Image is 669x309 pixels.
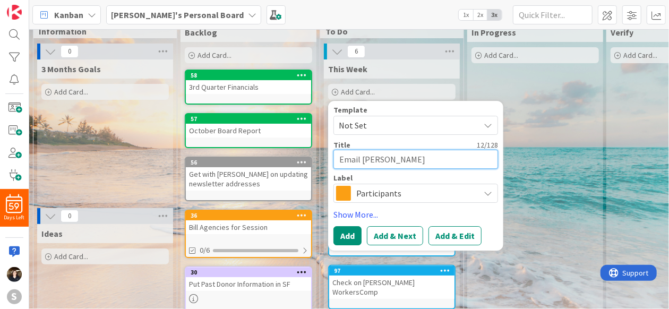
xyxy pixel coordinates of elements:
span: Backlog [185,27,217,38]
span: Add Card... [54,87,88,97]
input: Quick Filter... [513,5,593,24]
span: Add Card... [198,50,231,60]
label: Title [333,140,350,150]
button: Add & Next [367,226,423,245]
div: 3rd Quarter Financials [186,80,311,94]
button: Add & Edit [428,226,482,245]
span: To Do [325,26,450,37]
div: Bill Agencies for Session [186,220,311,234]
a: Show More... [333,208,498,221]
span: Label [333,174,353,182]
span: In Progress [471,27,516,38]
span: 0/6 [200,245,210,256]
span: 1x [459,10,473,20]
div: 56Get with [PERSON_NAME] on updating newsletter addresses [186,158,311,191]
span: Information [39,26,164,37]
span: 0 [61,45,79,58]
div: 36Bill Agencies for Session [186,211,311,234]
div: October Board Report [186,124,311,138]
div: 36 [191,212,311,219]
div: 12 / 128 [354,140,498,150]
textarea: Email Southe [333,150,498,169]
b: [PERSON_NAME]'s Personal Board [111,10,244,20]
span: Add Card... [484,50,518,60]
div: 57October Board Report [186,114,311,138]
div: Put Past Donor Information in SF [186,277,311,291]
span: Add Card... [623,50,657,60]
div: 97 [334,267,454,274]
img: KS [7,267,22,282]
span: 3x [487,10,502,20]
div: 30Put Past Donor Information in SF [186,268,311,291]
div: 58 [191,72,311,79]
span: Participants [356,186,474,201]
div: Check on [PERSON_NAME] WorkersComp [329,276,454,299]
div: 56 [191,159,311,166]
div: 30 [191,269,311,276]
button: Add [333,226,362,245]
div: S [7,289,22,304]
span: Template [333,106,367,114]
span: 3 Months Goals [41,64,101,74]
span: 2x [473,10,487,20]
span: This Week [328,64,367,74]
div: 56 [186,158,311,167]
span: 59 [10,203,20,210]
span: 6 [347,45,365,58]
div: 97Check on [PERSON_NAME] WorkersComp [329,266,454,299]
div: 583rd Quarter Financials [186,71,311,94]
div: 30 [186,268,311,277]
div: 58 [186,71,311,80]
div: 57 [191,115,311,123]
div: 57 [186,114,311,124]
span: Add Card... [341,87,375,97]
span: Ideas [41,228,63,239]
span: Not Set [339,118,471,132]
span: Verify [611,27,633,38]
div: Get with [PERSON_NAME] on updating newsletter addresses [186,167,311,191]
div: 36 [186,211,311,220]
span: Support [22,2,48,14]
img: Visit kanbanzone.com [7,5,22,20]
span: Kanban [54,8,83,21]
span: 0 [61,210,79,222]
div: 97 [329,266,454,276]
span: Add Card... [54,252,88,261]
